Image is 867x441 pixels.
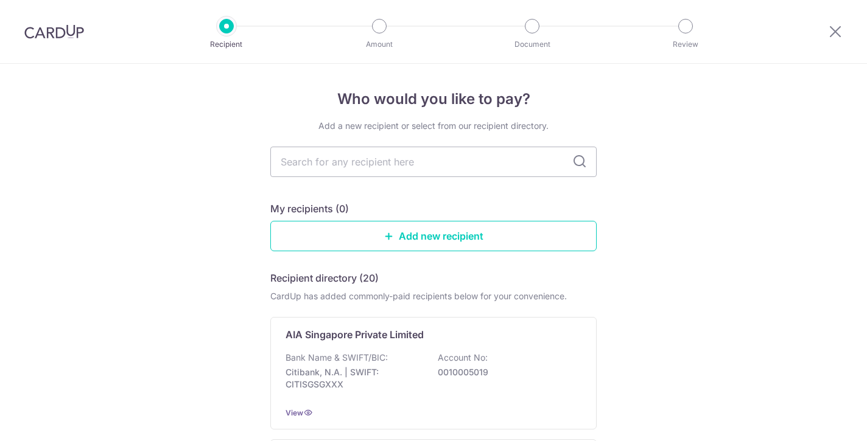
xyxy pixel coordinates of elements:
div: Add a new recipient or select from our recipient directory. [270,120,597,132]
div: CardUp has added commonly-paid recipients below for your convenience. [270,290,597,302]
h4: Who would you like to pay? [270,88,597,110]
img: CardUp [24,24,84,39]
p: Review [641,38,731,50]
p: 0010005019 [438,366,574,378]
h5: Recipient directory (20) [270,271,379,285]
p: Amount [334,38,424,50]
p: Account No: [438,352,488,364]
iframe: Opens a widget where you can find more information [788,405,855,435]
p: Citibank, N.A. | SWIFT: CITISGSGXXX [286,366,422,391]
p: Recipient [181,38,272,50]
p: AIA Singapore Private Limited [286,327,424,342]
p: Document [487,38,577,50]
a: Add new recipient [270,221,597,251]
p: Bank Name & SWIFT/BIC: [286,352,388,364]
h5: My recipients (0) [270,201,349,216]
input: Search for any recipient here [270,147,597,177]
a: View [286,408,303,417]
